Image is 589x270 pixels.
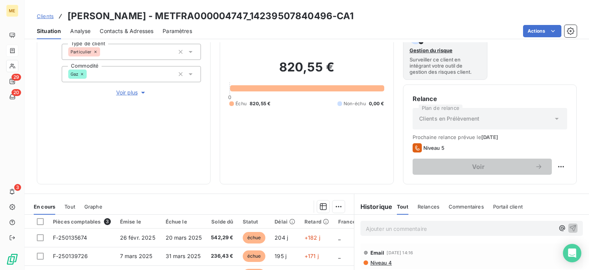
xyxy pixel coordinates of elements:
[422,164,535,170] span: Voir
[338,253,341,259] span: _
[243,250,266,262] span: échue
[6,5,18,17] div: ME
[370,260,392,266] span: Niveau 4
[344,100,366,107] span: Non-échu
[166,234,202,241] span: 20 mars 2025
[449,204,484,210] span: Commentaires
[37,12,54,20] a: Clients
[53,253,88,259] span: F-250139726
[12,89,21,96] span: 20
[104,218,111,225] span: 3
[228,94,231,100] span: 0
[71,50,92,54] span: Particulier
[166,219,202,225] div: Échue le
[120,234,155,241] span: 26 févr. 2025
[419,115,479,123] span: Clients en Prélèvement
[64,204,75,210] span: Tout
[275,219,295,225] div: Délai
[304,219,329,225] div: Retard
[62,88,201,97] button: Voir plus
[6,253,18,265] img: Logo LeanPay
[53,218,111,225] div: Pièces comptables
[84,204,102,210] span: Graphe
[100,48,106,55] input: Ajouter une valeur
[100,27,153,35] span: Contacts & Adresses
[71,72,78,76] span: Gaz
[275,234,288,241] span: 204 j
[67,9,354,23] h3: [PERSON_NAME] - METFRA000004747_14239507840496-CA1
[235,100,247,107] span: Échu
[120,253,153,259] span: 7 mars 2025
[37,13,54,19] span: Clients
[275,253,286,259] span: 195 j
[423,145,444,151] span: Niveau 5
[410,56,481,75] span: Surveiller ce client en intégrant votre outil de gestion des risques client.
[413,94,567,103] h6: Relance
[34,204,55,210] span: En cours
[116,89,147,96] span: Voir plus
[14,184,21,191] span: 3
[163,27,192,35] span: Paramètres
[211,252,233,260] span: 236,43 €
[250,100,270,107] span: 820,55 €
[338,234,341,241] span: _
[87,71,93,78] input: Ajouter une valeur
[410,47,452,53] span: Gestion du risque
[243,219,266,225] div: Statut
[413,134,567,140] span: Prochaine relance prévue le
[211,219,233,225] div: Solde dû
[493,204,523,210] span: Portail client
[211,234,233,242] span: 542,29 €
[370,250,385,256] span: Email
[387,250,413,255] span: [DATE] 14:16
[166,253,201,259] span: 31 mars 2025
[338,219,411,225] div: France Contentieux - cloture
[403,27,488,80] button: Gestion du risqueSurveiller ce client en intégrant votre outil de gestion des risques client.
[563,244,581,262] div: Open Intercom Messenger
[53,234,87,241] span: F-250135674
[243,232,266,243] span: échue
[304,234,320,241] span: +182 j
[413,159,552,175] button: Voir
[369,100,384,107] span: 0,00 €
[304,253,319,259] span: +171 j
[229,60,384,83] h2: 820,55 €
[397,204,408,210] span: Tout
[418,204,439,210] span: Relances
[523,25,561,37] button: Actions
[70,27,90,35] span: Analyse
[12,74,21,81] span: 29
[354,202,393,211] h6: Historique
[481,134,499,140] span: [DATE]
[37,27,61,35] span: Situation
[120,219,156,225] div: Émise le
